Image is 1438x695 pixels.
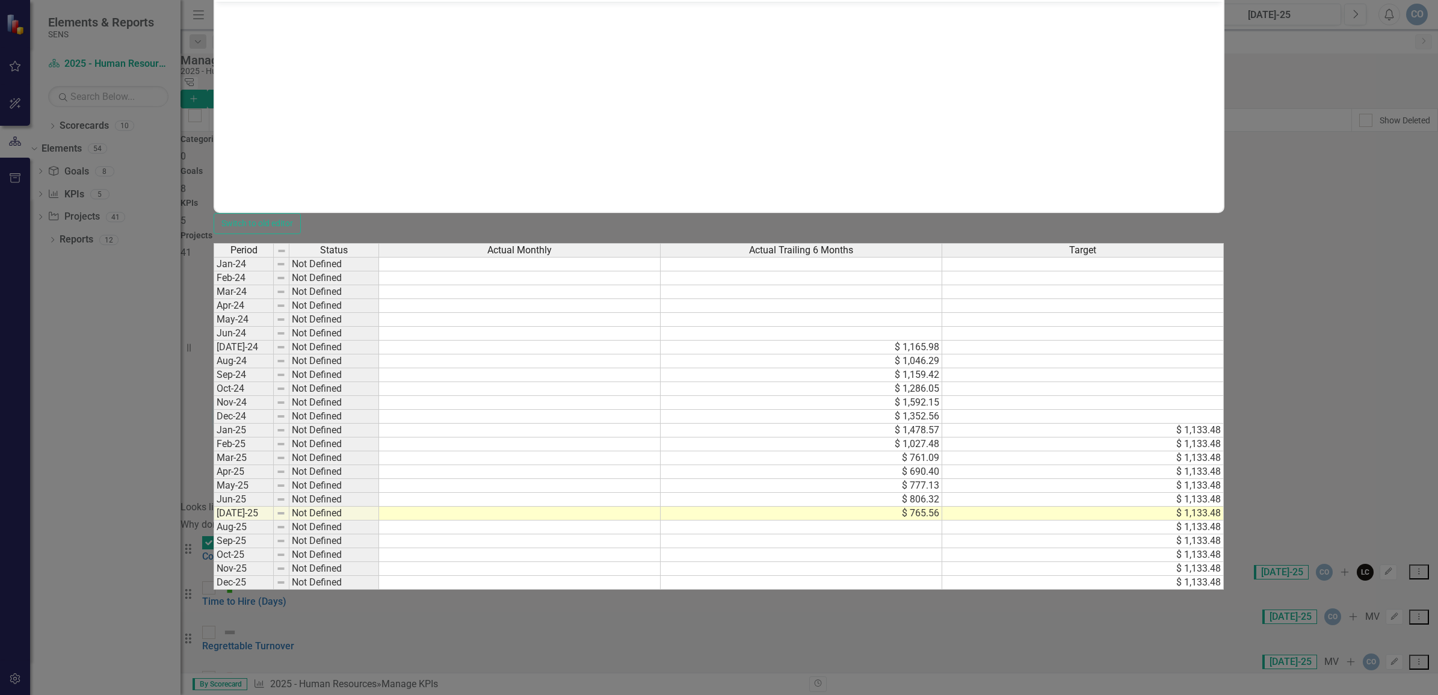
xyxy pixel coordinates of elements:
td: Oct-25 [214,548,274,562]
td: $ 1,133.48 [942,507,1224,520]
img: 8DAGhfEEPCf229AAAAAElFTkSuQmCC [276,550,286,560]
td: $ 1,352.56 [661,410,942,424]
td: $ 1,027.48 [661,437,942,451]
td: $ 1,133.48 [942,520,1224,534]
img: 8DAGhfEEPCf229AAAAAElFTkSuQmCC [276,315,286,324]
iframe: Rich Text Area [215,2,1223,212]
img: 8DAGhfEEPCf229AAAAAElFTkSuQmCC [276,425,286,435]
td: $ 1,133.48 [942,465,1224,479]
span: Status [320,245,348,256]
img: 8DAGhfEEPCf229AAAAAElFTkSuQmCC [276,439,286,449]
img: 8DAGhfEEPCf229AAAAAElFTkSuQmCC [276,412,286,421]
td: Not Defined [289,299,379,313]
img: 8DAGhfEEPCf229AAAAAElFTkSuQmCC [276,329,286,338]
td: $ 1,133.48 [942,534,1224,548]
img: 8DAGhfEEPCf229AAAAAElFTkSuQmCC [276,398,286,407]
td: Dec-24 [214,410,274,424]
td: $ 1,133.48 [942,479,1224,493]
td: Jun-24 [214,327,274,341]
img: 8DAGhfEEPCf229AAAAAElFTkSuQmCC [276,578,286,587]
span: Actual Monthly [487,245,552,256]
td: Not Defined [289,257,379,271]
td: Not Defined [289,341,379,354]
td: Not Defined [289,493,379,507]
img: 8DAGhfEEPCf229AAAAAElFTkSuQmCC [276,342,286,352]
td: $ 761.09 [661,451,942,465]
img: 8DAGhfEEPCf229AAAAAElFTkSuQmCC [276,481,286,490]
img: 8DAGhfEEPCf229AAAAAElFTkSuQmCC [276,287,286,297]
td: $ 777.13 [661,479,942,493]
td: Not Defined [289,285,379,299]
span: Actual Trailing 6 Months [749,245,853,256]
td: [DATE]-24 [214,341,274,354]
td: Not Defined [289,313,379,327]
td: Not Defined [289,465,379,479]
td: Feb-25 [214,437,274,451]
img: 8DAGhfEEPCf229AAAAAElFTkSuQmCC [276,522,286,532]
td: $ 1,133.48 [942,548,1224,562]
td: Nov-24 [214,396,274,410]
td: $ 1,133.48 [942,576,1224,590]
span: Target [1069,245,1096,256]
td: $ 1,133.48 [942,562,1224,576]
td: $ 1,133.48 [942,493,1224,507]
td: Not Defined [289,479,379,493]
td: $ 1,046.29 [661,354,942,368]
img: 8DAGhfEEPCf229AAAAAElFTkSuQmCC [276,495,286,504]
td: $ 1,133.48 [942,424,1224,437]
img: 8DAGhfEEPCf229AAAAAElFTkSuQmCC [276,536,286,546]
td: May-25 [214,479,274,493]
td: Not Defined [289,507,379,520]
td: Not Defined [289,327,379,341]
td: Not Defined [289,368,379,382]
img: 8DAGhfEEPCf229AAAAAElFTkSuQmCC [276,370,286,380]
td: $ 690.40 [661,465,942,479]
td: Mar-25 [214,451,274,465]
td: May-24 [214,313,274,327]
td: Dec-25 [214,576,274,590]
td: $ 1,165.98 [661,341,942,354]
td: Mar-24 [214,285,274,299]
img: 8DAGhfEEPCf229AAAAAElFTkSuQmCC [276,259,286,269]
td: Feb-24 [214,271,274,285]
td: $ 806.32 [661,493,942,507]
td: Sep-24 [214,368,274,382]
img: 8DAGhfEEPCf229AAAAAElFTkSuQmCC [276,273,286,283]
td: Not Defined [289,576,379,590]
td: Nov-25 [214,562,274,576]
button: Switch to old editor [214,213,301,234]
td: Not Defined [289,562,379,576]
td: Not Defined [289,271,379,285]
td: Not Defined [289,354,379,368]
td: Not Defined [289,382,379,396]
td: $ 1,159.42 [661,368,942,382]
td: Not Defined [289,396,379,410]
img: 8DAGhfEEPCf229AAAAAElFTkSuQmCC [276,356,286,366]
img: 8DAGhfEEPCf229AAAAAElFTkSuQmCC [276,384,286,394]
td: Apr-24 [214,299,274,313]
td: $ 1,133.48 [942,451,1224,465]
img: 8DAGhfEEPCf229AAAAAElFTkSuQmCC [276,508,286,518]
td: $ 1,592.15 [661,396,942,410]
td: Not Defined [289,451,379,465]
img: 8DAGhfEEPCf229AAAAAElFTkSuQmCC [276,564,286,573]
td: $ 1,133.48 [942,437,1224,451]
td: Apr-25 [214,465,274,479]
td: Not Defined [289,548,379,562]
img: 8DAGhfEEPCf229AAAAAElFTkSuQmCC [276,467,286,477]
img: 8DAGhfEEPCf229AAAAAElFTkSuQmCC [276,301,286,310]
td: [DATE]-25 [214,507,274,520]
td: $ 1,286.05 [661,382,942,396]
td: Aug-24 [214,354,274,368]
img: 8DAGhfEEPCf229AAAAAElFTkSuQmCC [276,453,286,463]
td: Oct-24 [214,382,274,396]
td: Jan-25 [214,424,274,437]
td: $ 765.56 [661,507,942,520]
td: Not Defined [289,410,379,424]
td: Jan-24 [214,257,274,271]
td: $ 1,478.57 [661,424,942,437]
td: Not Defined [289,424,379,437]
td: Sep-25 [214,534,274,548]
img: 8DAGhfEEPCf229AAAAAElFTkSuQmCC [277,246,286,256]
span: Period [230,245,258,256]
